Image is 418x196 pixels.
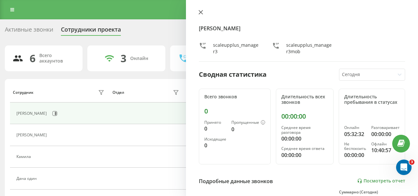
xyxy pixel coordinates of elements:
[344,130,366,138] div: 05:32:32
[121,52,126,64] div: 3
[231,125,265,133] div: 0
[16,176,38,181] div: Дана один
[61,26,121,36] div: Сотрудники проекта
[204,125,226,132] div: 0
[112,90,124,95] div: Отдел
[199,70,267,79] div: Сводная статистика
[281,146,328,151] div: Среднее время ответа
[204,120,226,125] div: Принято
[344,142,366,151] div: Не беспокоить
[130,56,148,61] div: Онлайн
[204,137,226,142] div: Исходящие
[344,94,400,105] div: Длительность пребывания в статусах
[204,107,265,115] div: 0
[5,26,53,36] div: Активные звонки
[371,130,400,138] div: 00:00:00
[16,154,33,159] div: Камила
[16,133,48,137] div: [PERSON_NAME]
[281,135,328,142] div: 00:00:00
[30,52,35,64] div: 6
[204,94,265,100] div: Всего звонков
[39,53,75,64] div: Всего аккаунтов
[204,142,226,149] div: 0
[281,94,328,105] div: Длительность всех звонков
[371,125,400,130] div: Разговаривает
[231,120,265,125] div: Пропущенные
[409,160,414,165] span: 3
[396,160,412,175] iframe: Intercom live chat
[16,111,48,116] div: [PERSON_NAME]
[339,190,405,194] div: Суммарно (Сегодня)
[371,146,400,154] div: 10:40:57
[281,113,328,120] div: 00:00:00
[371,142,400,146] div: Офлайн
[281,151,328,159] div: 00:00:00
[13,90,34,95] div: Сотрудник
[357,178,405,184] a: Посмотреть отчет
[344,151,366,159] div: 00:00:00
[199,24,405,32] h4: [PERSON_NAME]
[344,125,366,130] div: Онлайн
[199,177,273,185] div: Подробные данные звонков
[281,125,328,135] div: Среднее время разговора
[286,42,332,55] div: scaleupplus_manager3mob
[213,42,259,55] div: scaleupplus_manager3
